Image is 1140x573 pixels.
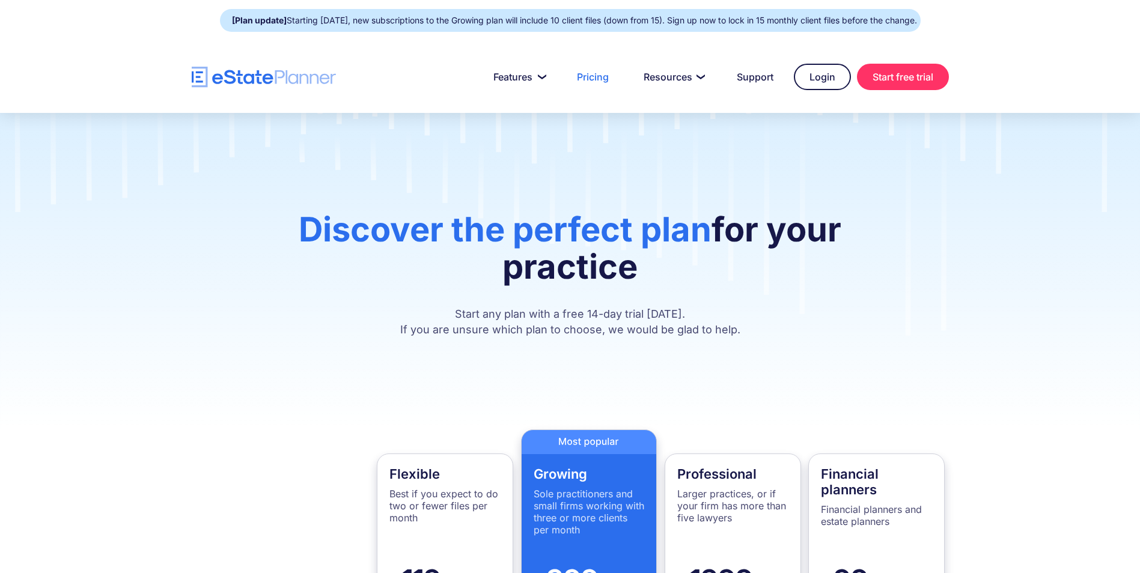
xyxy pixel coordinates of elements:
a: Pricing [562,65,623,89]
a: home [192,67,336,88]
p: Start any plan with a free 14-day trial [DATE]. If you are unsure which plan to choose, we would ... [246,306,894,338]
a: Features [479,65,556,89]
strong: [Plan update] [232,15,287,25]
a: Support [722,65,788,89]
a: Login [794,64,851,90]
h1: for your practice [246,211,894,297]
p: Larger practices, or if your firm has more than five lawyers [677,488,788,524]
h4: Growing [534,466,645,482]
p: Financial planners and estate planners [821,503,932,527]
h4: Professional [677,466,788,482]
h4: Flexible [389,466,501,482]
div: Starting [DATE], new subscriptions to the Growing plan will include 10 client files (down from 15... [232,12,917,29]
a: Start free trial [857,64,949,90]
p: Best if you expect to do two or fewer files per month [389,488,501,524]
p: Sole practitioners and small firms working with three or more clients per month [534,488,645,536]
span: Discover the perfect plan [299,209,712,250]
h4: Financial planners [821,466,932,497]
a: Resources [629,65,716,89]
